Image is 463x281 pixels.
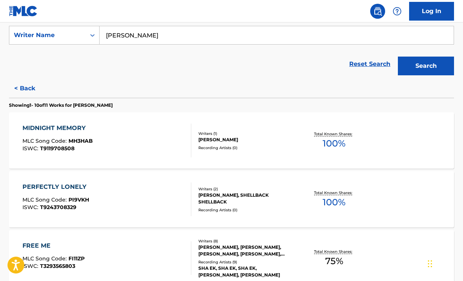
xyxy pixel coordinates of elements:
[373,7,382,16] img: search
[323,137,345,150] span: 100 %
[22,204,40,211] span: ISWC :
[22,196,68,203] span: MLC Song Code :
[9,171,454,227] a: PERFECTLY LONELYMLC Song Code:PI9VKHISWC:T9243708329Writers (2)[PERSON_NAME], SHELLBACK SHELLBACK...
[9,112,454,169] a: MIDNIGHT MEMORYMLC Song Code:MH3HABISWC:T9119708508Writers (1)[PERSON_NAME]Recording Artists (0)T...
[325,254,343,268] span: 75 %
[314,190,354,196] p: Total Known Shares:
[68,196,89,203] span: PI9VKH
[22,263,40,269] span: ISWC :
[198,131,297,136] div: Writers ( 1 )
[22,124,93,133] div: MIDNIGHT MEMORY
[314,131,354,137] p: Total Known Shares:
[9,79,54,98] button: < Back
[409,2,454,21] a: Log In
[198,238,297,244] div: Writers ( 8 )
[40,263,75,269] span: T3293565803
[398,57,454,75] button: Search
[198,192,297,205] div: [PERSON_NAME], SHELLBACK SHELLBACK
[68,138,93,144] span: MH3HAB
[22,241,85,250] div: FREE ME
[9,6,38,16] img: MLC Logo
[370,4,385,19] a: Public Search
[198,145,297,151] div: Recording Artists ( 0 )
[426,245,463,281] iframe: Chat Widget
[198,259,297,265] div: Recording Artists ( 9 )
[40,145,74,152] span: T9119708508
[393,7,402,16] img: help
[323,196,345,209] span: 100 %
[14,31,81,40] div: Writer Name
[198,244,297,257] div: [PERSON_NAME], [PERSON_NAME], [PERSON_NAME], [PERSON_NAME], [PERSON_NAME], [PERSON_NAME], [PERSON...
[345,56,394,72] a: Reset Search
[22,182,90,191] div: PERFECTLY LONELY
[198,136,297,143] div: [PERSON_NAME]
[22,145,40,152] span: ISWC :
[22,255,68,262] span: MLC Song Code :
[314,249,354,254] p: Total Known Shares:
[198,186,297,192] div: Writers ( 2 )
[428,253,432,275] div: Drag
[40,204,76,211] span: T9243708329
[198,265,297,278] div: SHA EK, SHA EK, SHA EK, [PERSON_NAME], [PERSON_NAME]
[9,26,454,79] form: Search Form
[390,4,405,19] div: Help
[9,102,113,109] p: Showing 1 - 10 of 11 Works for [PERSON_NAME]
[198,207,297,213] div: Recording Artists ( 0 )
[68,255,85,262] span: FI11ZP
[22,138,68,144] span: MLC Song Code :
